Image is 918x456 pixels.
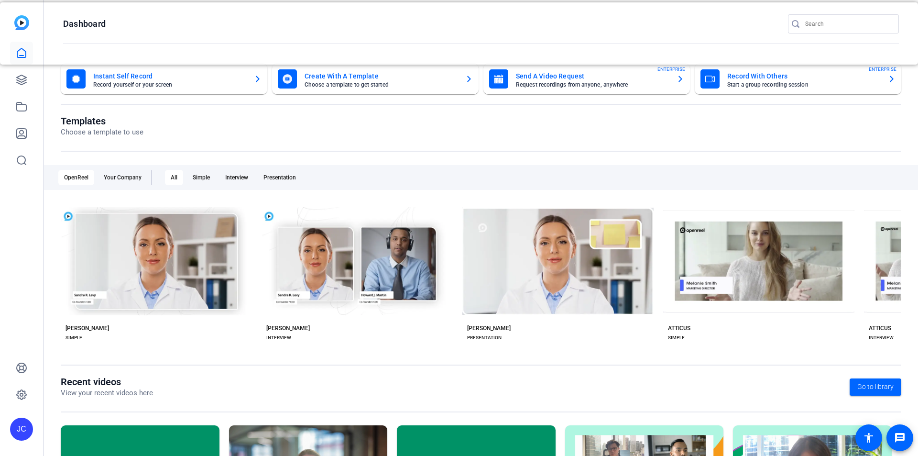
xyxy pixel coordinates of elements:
[894,432,906,444] mat-icon: message
[258,170,302,185] div: Presentation
[61,64,267,94] button: Instant Self RecordRecord yourself or your screen
[93,82,246,88] mat-card-subtitle: Record yourself or your screen
[305,82,458,88] mat-card-subtitle: Choose a template to get started
[305,70,458,82] mat-card-title: Create With A Template
[219,170,254,185] div: Interview
[869,66,896,73] span: ENTERPRISE
[266,334,291,342] div: INTERVIEW
[727,82,880,88] mat-card-subtitle: Start a group recording session
[61,376,153,388] h1: Recent videos
[863,432,874,444] mat-icon: accessibility
[483,64,690,94] button: Send A Video RequestRequest recordings from anyone, anywhereENTERPRISE
[668,324,690,332] div: ATTICUS
[61,115,143,127] h1: Templates
[66,324,109,332] div: [PERSON_NAME]
[187,170,216,185] div: Simple
[727,70,880,82] mat-card-title: Record With Others
[857,382,894,392] span: Go to library
[93,70,246,82] mat-card-title: Instant Self Record
[467,334,502,342] div: PRESENTATION
[657,66,685,73] span: ENTERPRISE
[98,170,147,185] div: Your Company
[272,64,479,94] button: Create With A TemplateChoose a template to get started
[869,334,894,342] div: INTERVIEW
[61,127,143,138] p: Choose a template to use
[850,378,901,396] a: Go to library
[58,170,94,185] div: OpenReel
[668,334,685,342] div: SIMPLE
[869,324,891,332] div: ATTICUS
[61,388,153,399] p: View your recent videos here
[516,82,669,88] mat-card-subtitle: Request recordings from anyone, anywhere
[10,418,33,441] div: JC
[695,64,901,94] button: Record With OthersStart a group recording sessionENTERPRISE
[467,324,511,332] div: [PERSON_NAME]
[165,170,183,185] div: All
[516,70,669,82] mat-card-title: Send A Video Request
[266,324,310,332] div: [PERSON_NAME]
[66,334,82,342] div: SIMPLE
